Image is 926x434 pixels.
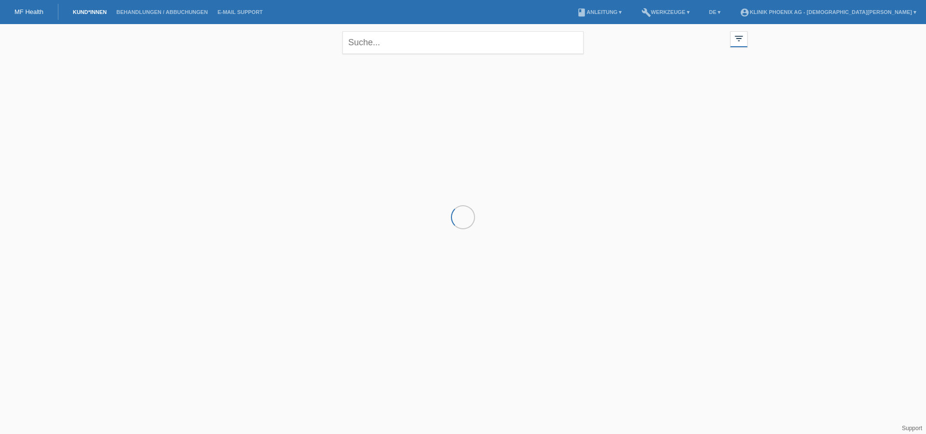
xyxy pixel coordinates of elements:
a: Kund*innen [68,9,111,15]
a: Behandlungen / Abbuchungen [111,9,213,15]
i: account_circle [740,8,749,17]
a: E-Mail Support [213,9,268,15]
i: build [641,8,651,17]
a: bookAnleitung ▾ [572,9,626,15]
a: account_circleKlinik Phoenix AG - [DEMOGRAPHIC_DATA][PERSON_NAME] ▾ [735,9,921,15]
a: DE ▾ [704,9,725,15]
a: Support [902,425,922,432]
a: MF Health [14,8,43,15]
a: buildWerkzeuge ▾ [637,9,695,15]
i: filter_list [734,33,744,44]
i: book [577,8,586,17]
input: Suche... [342,31,584,54]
